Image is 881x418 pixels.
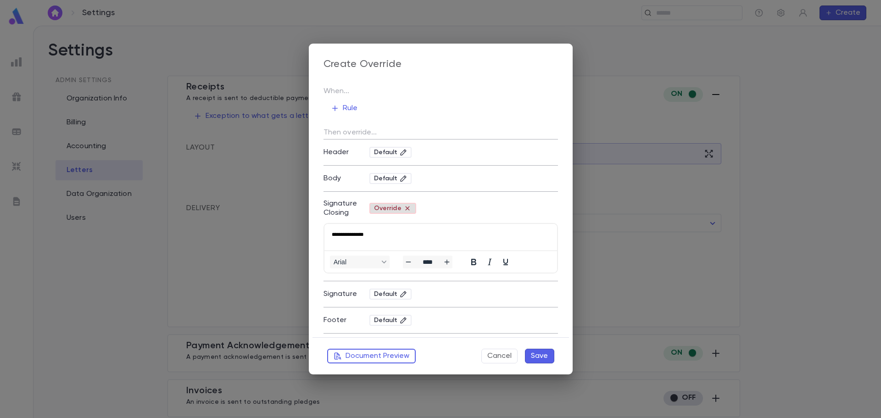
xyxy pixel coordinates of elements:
button: Bold [466,256,481,268]
body: Rich Text Area. Press ALT-0 for help. [7,7,225,14]
div: Default [369,173,412,184]
div: Default [374,175,407,182]
div: Override [369,203,416,214]
div: Default [374,149,407,156]
div: Default [369,147,412,158]
span: Arial [334,258,379,266]
p: Rule [331,104,358,113]
iframe: Rich Text Area [324,224,557,251]
button: Decrease font size [403,256,414,268]
div: Signature [323,290,369,299]
body: Rich Text Area. Press ALT-0 for help. [7,7,225,17]
div: Default [369,315,412,326]
body: Rich Text Area. Press ALT-0 for help. [7,7,225,49]
div: Default [374,290,407,298]
button: Italic [482,256,497,268]
p: When... [323,87,358,96]
div: Override [374,204,412,212]
body: Rich Text Area. Press ALT-0 for help. [7,7,225,85]
h6: Create Override [323,58,402,74]
div: Signature Closing [323,199,369,217]
button: Save [525,349,554,363]
button: Document Preview [327,349,416,363]
div: Default [369,289,412,300]
div: Header [323,148,369,157]
div: Footer [323,316,369,325]
button: Cancel [481,349,518,363]
button: Increase font size [441,256,452,268]
button: Fonts Arial [330,256,390,268]
button: Underline [498,256,513,268]
button: Rule [323,100,365,117]
div: Body [323,174,369,183]
p: Then override... [323,124,558,137]
div: Default [374,317,407,324]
